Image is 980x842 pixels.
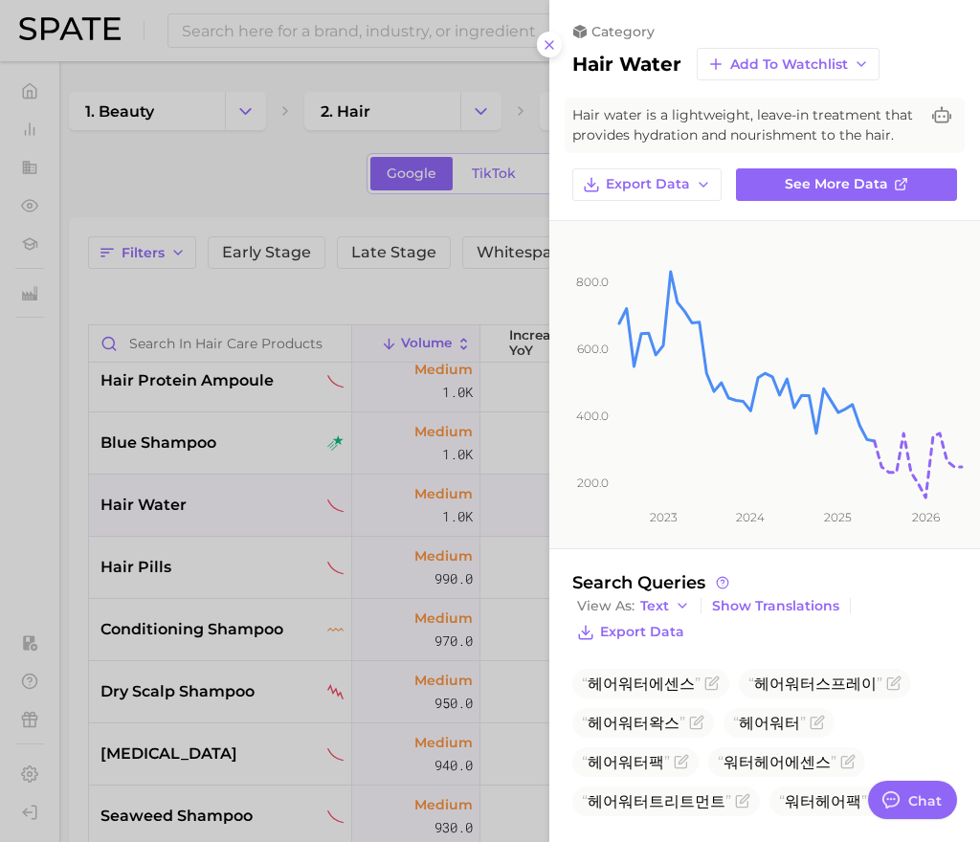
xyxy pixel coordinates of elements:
span: 워터헤어에센스 [718,753,836,771]
span: Export Data [606,176,690,192]
span: 헤어워터트리트먼트 [582,792,731,810]
button: Flag as miscategorized or irrelevant [886,676,902,691]
h2: hair water [572,53,681,76]
button: Flag as miscategorized or irrelevant [810,715,825,730]
span: Search Queries [572,572,732,593]
button: Export Data [572,619,689,646]
span: 워터헤어팩 [779,792,867,810]
span: View As [577,601,635,611]
button: Add to Watchlist [697,48,880,80]
button: View AsText [572,593,695,618]
span: Add to Watchlist [730,56,848,73]
tspan: 800.0 [576,274,609,288]
button: Flag as miscategorized or irrelevant [840,754,856,769]
button: Flag as miscategorized or irrelevant [674,754,689,769]
span: 헤어워터에센스 [582,675,701,693]
span: 헤어워터팩 [582,753,670,771]
tspan: 600.0 [577,341,609,355]
span: Export Data [600,624,684,640]
span: 헤어워터스프레이 [748,675,882,693]
button: Flag as miscategorized or irrelevant [735,793,750,809]
button: Show Translations [707,593,844,619]
tspan: 400.0 [576,409,609,423]
a: See more data [736,168,957,201]
span: Show Translations [712,598,839,614]
button: Flag as miscategorized or irrelevant [689,715,704,730]
span: 헤어워터왁스 [582,714,685,732]
tspan: 200.0 [577,476,609,490]
span: Text [640,601,669,611]
button: Export Data [572,168,722,201]
span: Hair water is a lightweight, leave-in treatment that provides hydration and nourishment to the hair. [572,105,919,145]
tspan: 2026 [912,510,940,524]
button: Flag as miscategorized or irrelevant [704,676,720,691]
span: 헤어워터 [733,714,806,732]
tspan: 2025 [824,510,852,524]
tspan: 2023 [650,510,678,524]
tspan: 2024 [736,510,765,524]
span: See more data [785,176,888,192]
span: category [591,23,655,40]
